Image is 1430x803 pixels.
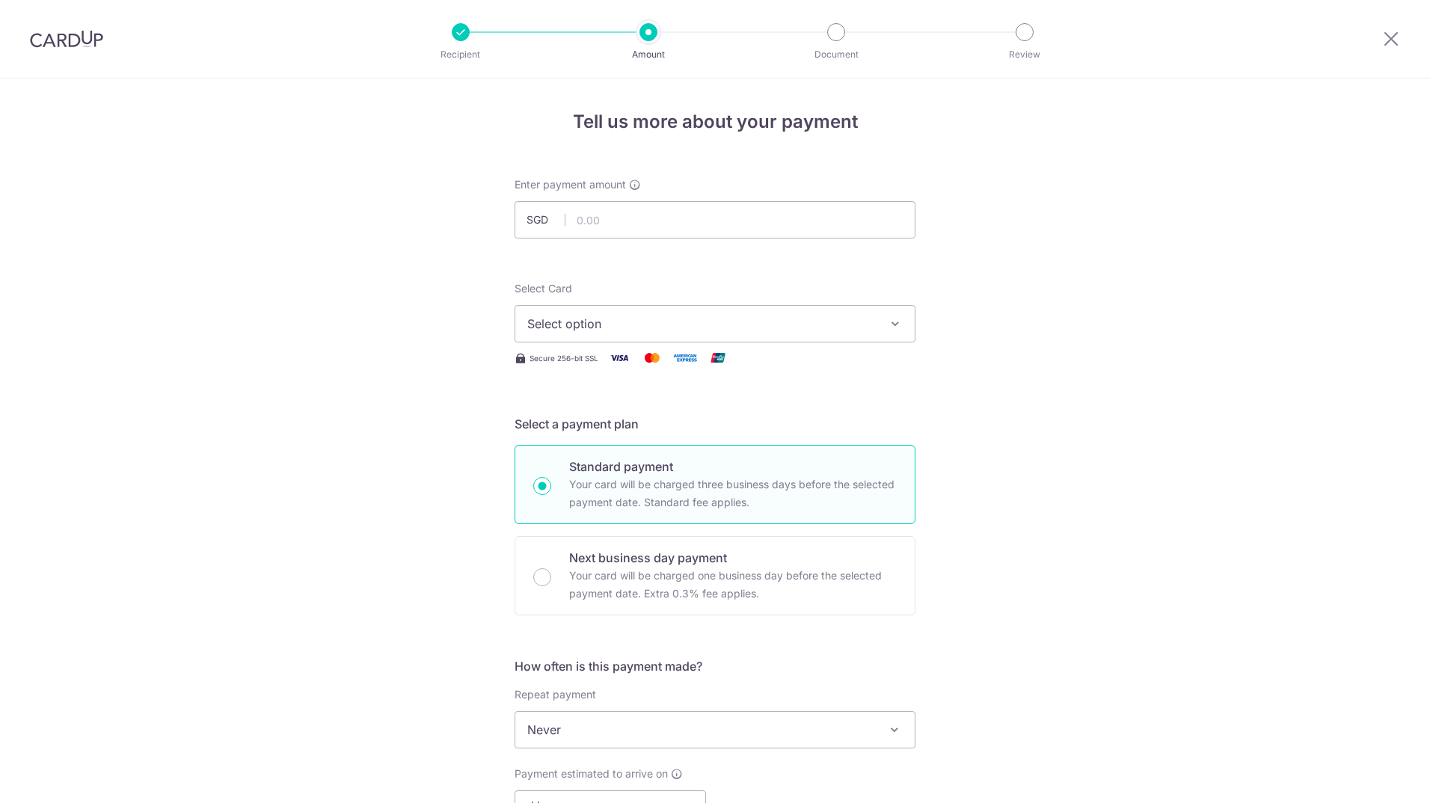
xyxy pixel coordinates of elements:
span: Never [515,712,915,748]
p: Next business day payment [569,549,897,567]
p: Recipient [405,47,516,62]
button: Select option [515,305,915,342]
span: Secure 256-bit SSL [530,352,598,364]
p: Document [781,47,892,62]
label: Repeat payment [515,687,596,702]
h4: Tell us more about your payment [515,108,915,135]
span: Never [515,711,915,748]
span: Select option [527,315,876,333]
p: Review [969,47,1080,62]
h5: Select a payment plan [515,415,915,433]
img: Visa [604,348,634,367]
p: Your card will be charged three business days before the selected payment date. Standard fee appl... [569,476,897,511]
h5: How often is this payment made? [515,657,915,675]
img: Mastercard [637,348,667,367]
p: Amount [593,47,704,62]
img: Union Pay [703,348,733,367]
span: SGD [527,212,565,227]
span: Payment estimated to arrive on [515,766,668,781]
span: Enter payment amount [515,177,626,192]
input: 0.00 [515,201,915,239]
p: Your card will be charged one business day before the selected payment date. Extra 0.3% fee applies. [569,567,897,603]
img: American Express [670,348,700,367]
span: translation missing: en.payables.payment_networks.credit_card.summary.labels.select_card [515,282,572,295]
img: CardUp [30,30,103,48]
p: Standard payment [569,458,897,476]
